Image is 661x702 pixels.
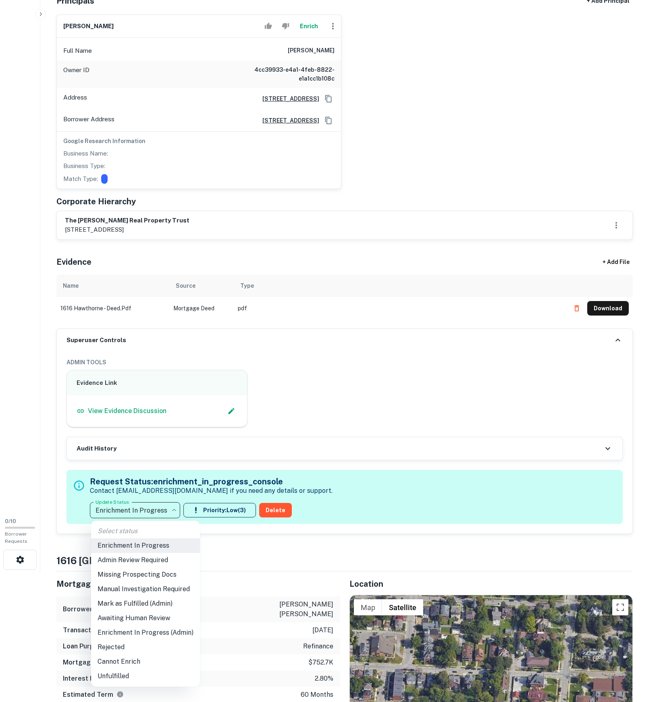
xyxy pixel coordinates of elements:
[91,538,200,553] li: Enrichment In Progress
[91,654,200,669] li: Cannot Enrich
[91,553,200,567] li: Admin Review Required
[91,669,200,683] li: Unfulfilled
[91,596,200,611] li: Mark as Fulfilled (Admin)
[91,567,200,582] li: Missing Prospecting Docs
[91,611,200,625] li: Awaiting Human Review
[91,640,200,654] li: Rejected
[621,638,661,676] iframe: Chat Widget
[91,625,200,640] li: Enrichment In Progress (Admin)
[91,582,200,596] li: Manual Investigation Required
